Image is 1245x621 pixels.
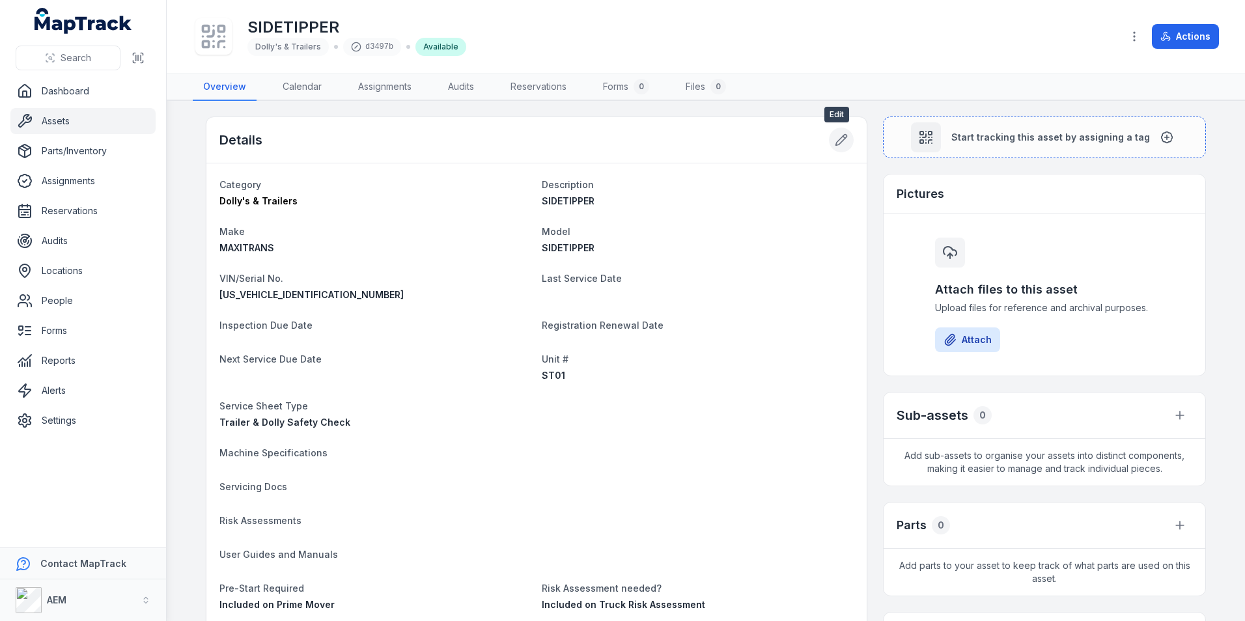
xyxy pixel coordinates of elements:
[824,107,849,122] span: Edit
[935,301,1154,314] span: Upload files for reference and archival purposes.
[438,74,484,101] a: Audits
[219,417,350,428] span: Trailer & Dolly Safety Check
[10,288,156,314] a: People
[16,46,120,70] button: Search
[897,185,944,203] h3: Pictures
[884,439,1205,486] span: Add sub-assets to organise your assets into distinct components, making it easier to manage and t...
[10,108,156,134] a: Assets
[973,406,992,424] div: 0
[542,179,594,190] span: Description
[247,17,466,38] h1: SIDETIPPER
[219,515,301,526] span: Risk Assessments
[1152,24,1219,49] button: Actions
[219,131,262,149] h2: Details
[10,138,156,164] a: Parts/Inventory
[193,74,257,101] a: Overview
[935,327,1000,352] button: Attach
[219,481,287,492] span: Servicing Docs
[542,320,664,331] span: Registration Renewal Date
[932,516,950,534] div: 0
[542,273,622,284] span: Last Service Date
[219,549,338,560] span: User Guides and Manuals
[219,320,313,331] span: Inspection Due Date
[542,353,568,365] span: Unit #
[884,549,1205,596] span: Add parts to your asset to keep track of what parts are used on this asset.
[10,318,156,344] a: Forms
[10,228,156,254] a: Audits
[542,583,662,594] span: Risk Assessment needed?
[542,242,595,253] span: SIDETIPPER
[710,79,726,94] div: 0
[219,242,274,253] span: MAXITRANS
[593,74,660,101] a: Forms0
[10,258,156,284] a: Locations
[219,289,404,300] span: [US_VEHICLE_IDENTIFICATION_NUMBER]
[47,594,66,605] strong: AEM
[951,131,1150,144] span: Start tracking this asset by assigning a tag
[219,179,261,190] span: Category
[883,117,1206,158] button: Start tracking this asset by assigning a tag
[219,273,283,284] span: VIN/Serial No.
[348,74,422,101] a: Assignments
[10,378,156,404] a: Alerts
[542,370,565,381] span: ST01
[897,516,927,534] h3: Parts
[219,583,304,594] span: Pre-Start Required
[10,198,156,224] a: Reservations
[219,599,335,610] span: Included on Prime Mover
[255,42,321,51] span: Dolly's & Trailers
[897,406,968,424] h2: Sub-assets
[61,51,91,64] span: Search
[10,78,156,104] a: Dashboard
[40,558,126,569] strong: Contact MapTrack
[634,79,649,94] div: 0
[219,195,298,206] span: Dolly's & Trailers
[10,348,156,374] a: Reports
[219,226,245,237] span: Make
[675,74,736,101] a: Files0
[219,447,328,458] span: Machine Specifications
[935,281,1154,299] h3: Attach files to this asset
[542,599,705,610] span: Included on Truck Risk Assessment
[542,195,595,206] span: SIDETIPPER
[500,74,577,101] a: Reservations
[219,400,308,411] span: Service Sheet Type
[35,8,132,34] a: MapTrack
[10,168,156,194] a: Assignments
[542,226,570,237] span: Model
[415,38,466,56] div: Available
[272,74,332,101] a: Calendar
[219,353,322,365] span: Next Service Due Date
[10,407,156,434] a: Settings
[343,38,401,56] div: d3497b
